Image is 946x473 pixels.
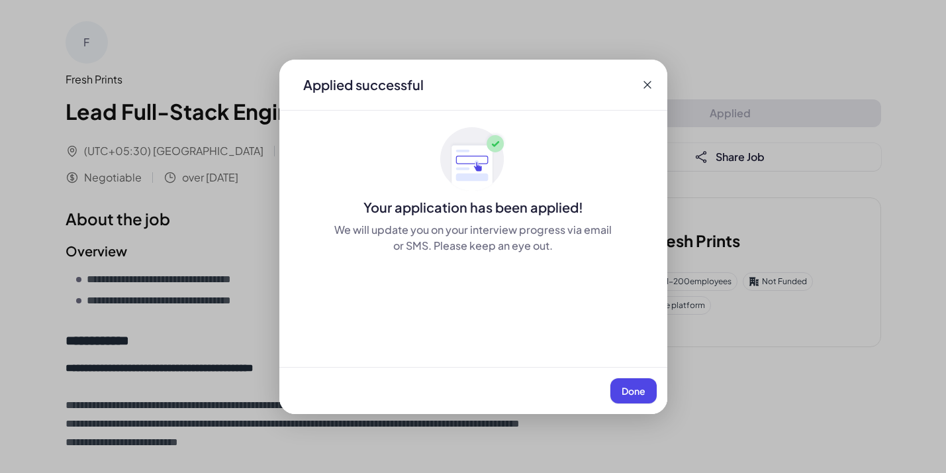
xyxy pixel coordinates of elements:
button: Done [610,378,657,403]
div: Applied successful [303,76,424,94]
div: Your application has been applied! [279,198,667,217]
div: We will update you on your interview progress via email or SMS. Please keep an eye out. [332,222,614,254]
img: ApplyedMaskGroup3.svg [440,127,506,193]
span: Done [622,385,645,397]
